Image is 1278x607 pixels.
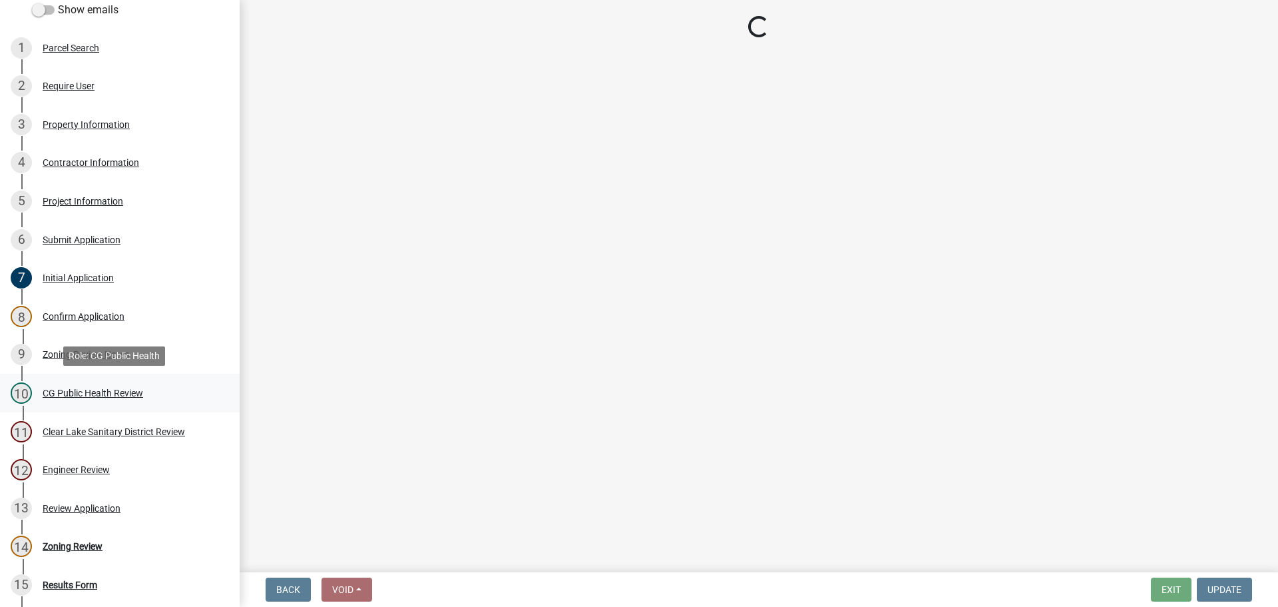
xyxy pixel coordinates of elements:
button: Back [266,578,311,602]
div: 14 [11,536,32,557]
div: 15 [11,574,32,596]
div: 9 [11,344,32,365]
button: Exit [1151,578,1191,602]
div: 5 [11,191,32,212]
div: Project Information [43,197,123,206]
span: Void [332,584,353,595]
div: 3 [11,114,32,135]
div: Parcel Search [43,43,99,53]
div: 7 [11,267,32,289]
button: Update [1197,578,1252,602]
div: Contractor Information [43,158,139,167]
div: Role: CG Public Health [63,346,165,366]
div: 6 [11,229,32,251]
div: 13 [11,498,32,519]
div: 10 [11,382,32,404]
div: Require User [43,81,95,91]
div: Review Application [43,504,120,513]
div: Zoning Review Notes [43,350,129,359]
button: Void [321,578,372,602]
div: Initial Application [43,273,114,283]
div: Submit Application [43,235,120,245]
div: Clear Lake Sanitary District Review [43,427,185,436]
div: 12 [11,459,32,480]
div: 4 [11,152,32,173]
span: Back [276,584,300,595]
div: 2 [11,75,32,97]
div: Zoning Review [43,542,103,551]
div: 8 [11,306,32,327]
span: Update [1207,584,1241,595]
label: Show emails [32,2,118,18]
div: Confirm Application [43,312,124,321]
div: CG Public Health Review [43,388,143,398]
div: Engineer Review [43,465,110,474]
div: 1 [11,37,32,59]
div: Results Form [43,580,97,590]
div: 11 [11,421,32,442]
div: Property Information [43,120,130,129]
